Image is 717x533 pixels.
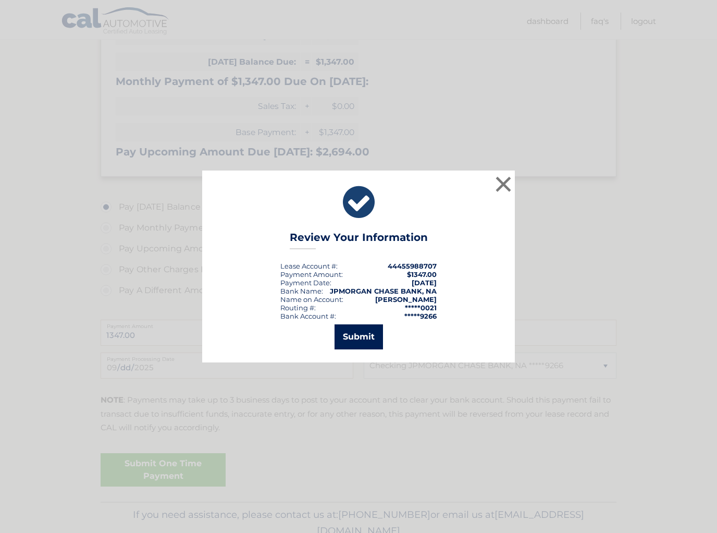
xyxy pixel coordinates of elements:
span: [DATE] [412,278,437,287]
span: $1347.00 [407,270,437,278]
div: Bank Name: [280,287,323,295]
div: Lease Account #: [280,262,338,270]
div: Name on Account: [280,295,343,304]
div: : [280,278,331,287]
button: × [493,174,514,195]
strong: JPMORGAN CHASE BANK, NA [330,287,437,295]
div: Bank Account #: [280,312,336,320]
div: Routing #: [280,304,316,312]
div: Payment Amount: [280,270,343,278]
strong: [PERSON_NAME] [375,295,437,304]
span: Payment Date [280,278,330,287]
strong: 44455988707 [388,262,437,270]
h3: Review Your Information [290,231,428,249]
button: Submit [335,324,383,349]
